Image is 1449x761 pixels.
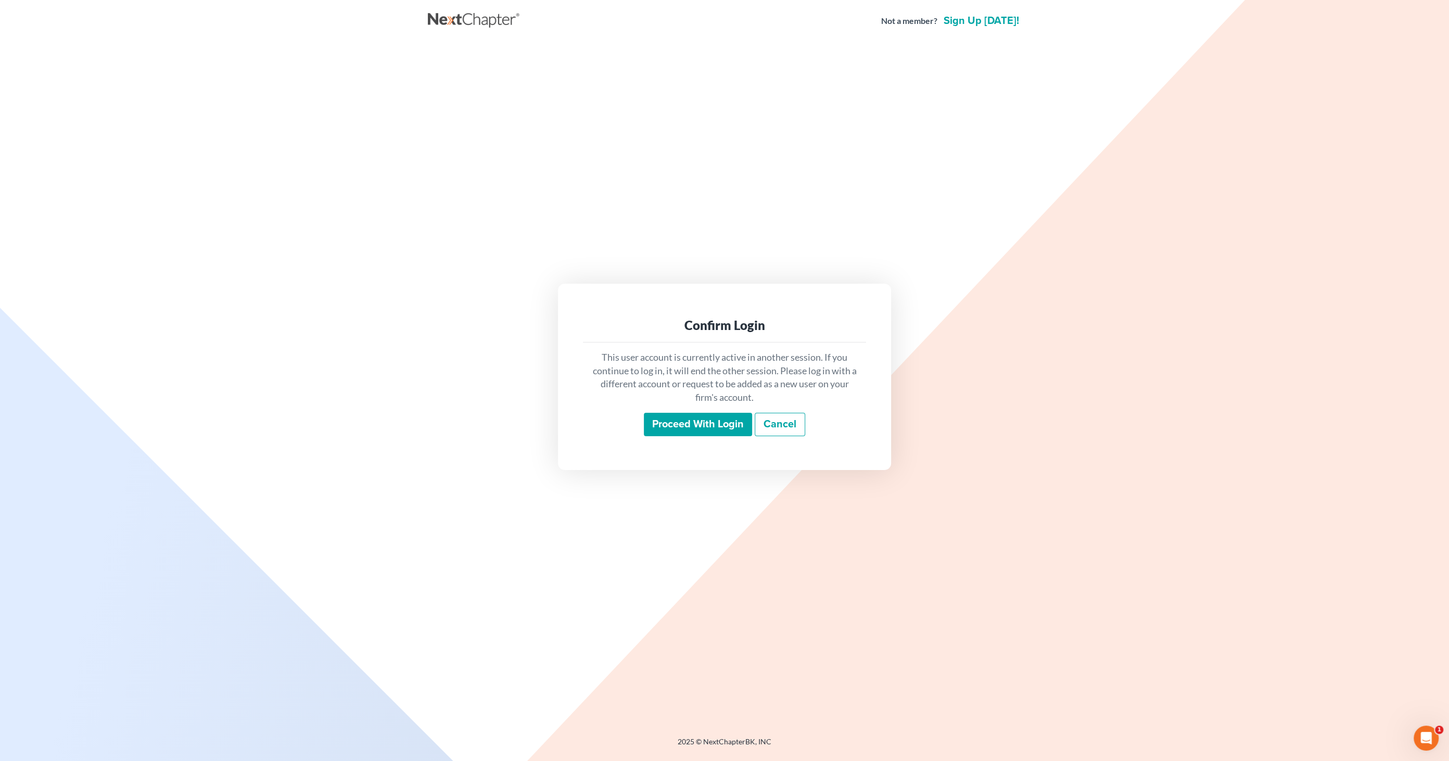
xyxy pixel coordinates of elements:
[755,413,805,437] a: Cancel
[881,15,937,27] strong: Not a member?
[644,413,752,437] input: Proceed with login
[591,317,858,334] div: Confirm Login
[942,16,1021,26] a: Sign up [DATE]!
[1435,726,1443,734] span: 1
[591,351,858,404] p: This user account is currently active in another session. If you continue to log in, it will end ...
[1414,726,1439,751] iframe: Intercom live chat
[428,737,1021,755] div: 2025 © NextChapterBK, INC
